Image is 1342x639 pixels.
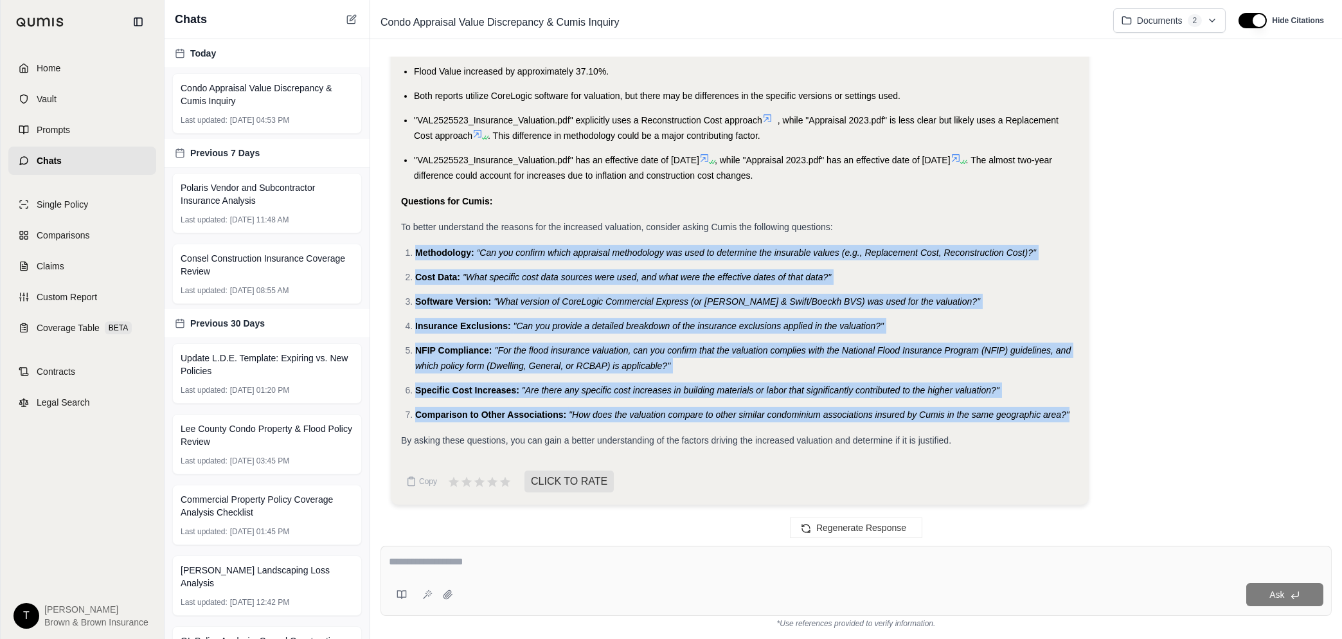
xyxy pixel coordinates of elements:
a: Coverage TableBETA [8,314,156,342]
a: Prompts [8,116,156,144]
a: Single Policy [8,190,156,219]
span: Contracts [37,365,75,378]
span: To better understand the reasons for the increased valuation, consider asking Cumis the following... [401,222,833,232]
span: Last updated: [181,456,228,466]
span: Commercial Property Policy Coverage Analysis Checklist [181,493,353,519]
a: Home [8,54,156,82]
span: Legal Search [37,396,90,409]
span: [PERSON_NAME] Landscaping Loss Analysis [181,564,353,589]
span: Custom Report [37,291,97,303]
span: Home [37,62,60,75]
span: “Can you confirm which appraisal methodology was used to determine the insurable values (e.g., Re... [477,248,1036,258]
span: Insurance Exclusions: [415,321,511,331]
span: [DATE] 11:48 AM [230,215,289,225]
button: Copy [401,469,442,494]
span: Lee County Condo Property & Flood Policy Review [181,422,353,448]
span: Ask [1269,589,1284,600]
button: Regenerate Response [790,517,922,538]
span: Brown & Brown Insurance [44,616,148,629]
strong: Questions for Cumis: [401,196,492,206]
span: Chats [175,10,207,28]
span: "VAL2525523_Insurance_Valuation.pdf" has an effective date of [DATE] [414,155,699,165]
span: [DATE] 01:45 PM [230,526,289,537]
span: Single Policy [37,198,88,211]
span: Hide Citations [1272,15,1324,26]
span: [PERSON_NAME] [44,603,148,616]
span: Documents [1137,14,1183,27]
span: [DATE] 08:55 AM [230,285,289,296]
a: Comparisons [8,221,156,249]
span: Polaris Vendor and Subcontractor Insurance Analysis [181,181,353,207]
a: Custom Report [8,283,156,311]
span: 2 [1188,14,1203,27]
span: Last updated: [181,385,228,395]
span: By asking these questions, you can gain a better understanding of the factors driving the increas... [401,435,951,446]
span: "How does the valuation compare to other similar condominium associations insured by Cumis in the... [569,410,1069,420]
span: Comparisons [37,229,89,242]
span: Cost Data: [415,272,460,282]
span: Last updated: [181,285,228,296]
a: Vault [8,85,156,113]
span: Previous 30 Days [190,317,265,330]
span: Copy [419,476,437,487]
span: . The almost two-year difference could account for increases due to inflation and construction co... [414,155,1052,181]
span: , while "Appraisal 2023.pdf" is less clear but likely uses a Replacement Cost approach [414,115,1059,141]
div: T [13,603,39,629]
span: Coverage Table [37,321,100,334]
span: [DATE] 03:45 PM [230,456,289,466]
span: Software Version: [415,296,491,307]
span: "Can you provide a detailed breakdown of the insurance exclusions applied in the valuation?" [514,321,884,331]
a: Contracts [8,357,156,386]
span: [DATE] 01:20 PM [230,385,289,395]
span: Last updated: [181,215,228,225]
div: Edit Title [375,12,1103,33]
span: Today [190,47,216,60]
button: New Chat [344,12,359,27]
span: Comparison to Other Associations: [415,410,566,420]
span: BETA [105,321,132,334]
button: Documents2 [1113,8,1226,33]
span: Both reports utilize CoreLogic software for valuation, but there may be differences in the specif... [414,91,900,101]
span: "For the flood insurance valuation, can you confirm that the valuation complies with the National... [415,345,1071,371]
span: Last updated: [181,526,228,537]
a: Legal Search [8,388,156,417]
span: Previous 7 Days [190,147,260,159]
a: Chats [8,147,156,175]
span: Condo Appraisal Value Discrepancy & Cumis Inquiry [375,12,624,33]
span: Claims [37,260,64,273]
span: Methodology: [415,248,474,258]
span: , while "Appraisal 2023.pdf" has an effective date of [DATE] [715,155,951,165]
span: NFIP Compliance: [415,345,492,355]
span: Regenerate Response [816,523,906,533]
span: CLICK TO RATE [524,471,614,492]
span: . This difference in methodology could be a major contributing factor. [488,130,760,141]
span: Chats [37,154,62,167]
span: "VAL2525523_Insurance_Valuation.pdf" explicitly uses a Reconstruction Cost approach [414,115,762,125]
span: Flood Value increased by approximately 37.10%. [414,66,609,76]
span: "What version of CoreLogic Commercial Express (or [PERSON_NAME] & Swift/Boeckh BVS) was used for ... [494,296,980,307]
span: Update L.D.E. Template: Expiring vs. New Policies [181,352,353,377]
span: Specific Cost Increases: [415,385,519,395]
span: Consel Construction Insurance Coverage Review [181,252,353,278]
span: Prompts [37,123,70,136]
span: Last updated: [181,115,228,125]
span: "Are there any specific cost increases in building materials or labor that significantly contribu... [522,385,999,395]
a: Claims [8,252,156,280]
button: Ask [1246,583,1323,606]
span: Condo Appraisal Value Discrepancy & Cumis Inquiry [181,82,353,107]
img: Qumis Logo [16,17,64,27]
span: [DATE] 04:53 PM [230,115,289,125]
span: Last updated: [181,597,228,607]
span: Vault [37,93,57,105]
div: *Use references provided to verify information. [380,616,1332,629]
span: "What specific cost data sources were used, and what were the effective dates of that data?" [463,272,831,282]
span: [DATE] 12:42 PM [230,597,289,607]
button: Collapse sidebar [128,12,148,32]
